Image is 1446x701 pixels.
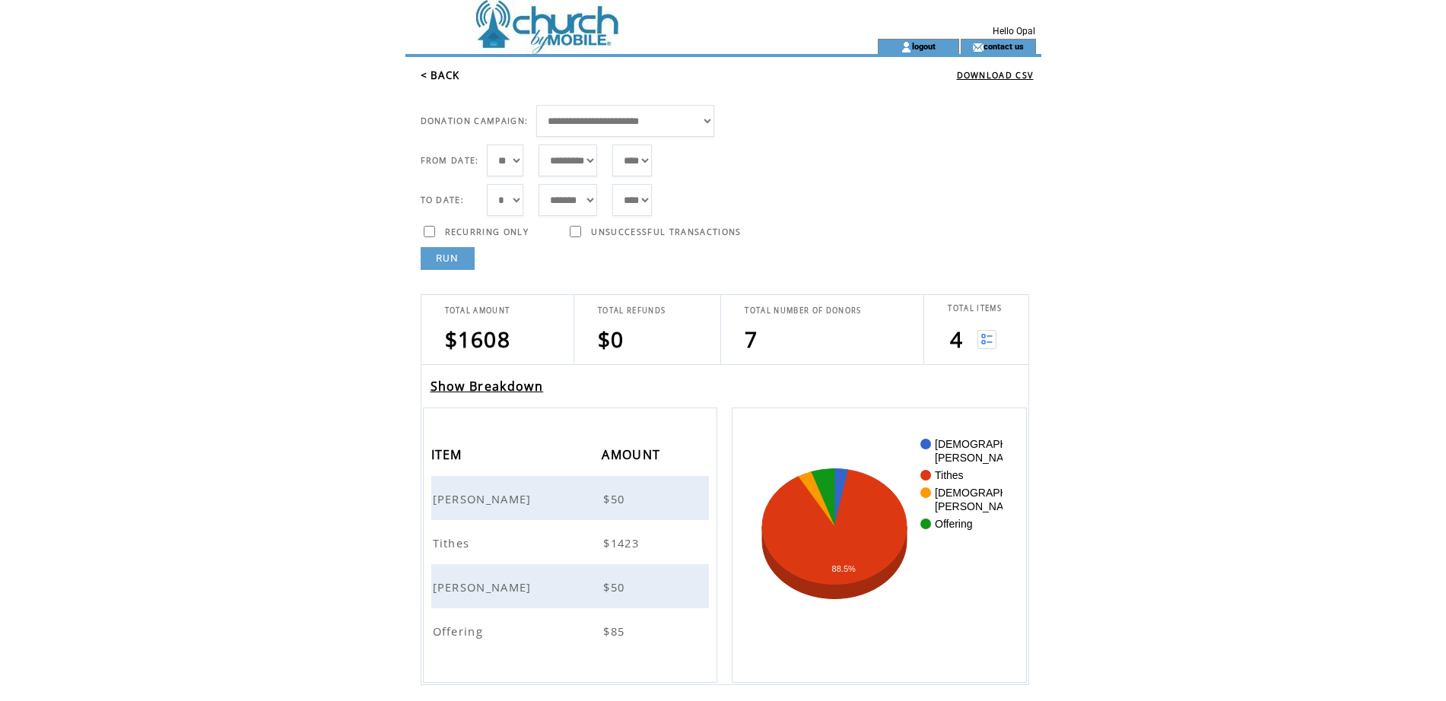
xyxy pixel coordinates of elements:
[832,564,856,573] text: 88.5%
[935,500,1022,512] text: [PERSON_NAME]
[603,491,628,506] span: $50
[433,623,488,639] span: Offering
[984,41,1024,51] a: contact us
[433,491,535,506] span: [PERSON_NAME]
[421,155,479,166] span: FROM DATE:
[993,26,1035,36] span: Hello Opal
[431,378,544,395] a: Show Breakdown
[972,41,984,53] img: contact_us_icon.gif
[433,535,474,550] span: Tithes
[948,303,1002,313] span: TOTAL ITEMS
[745,325,758,354] span: 7
[431,442,466,471] span: ITEM
[445,325,511,354] span: $1608
[950,325,963,354] span: 4
[433,623,488,636] a: Offering
[977,330,996,349] img: View list
[935,487,1054,499] text: [DEMOGRAPHIC_DATA]
[433,579,535,592] a: [PERSON_NAME]
[602,449,664,458] a: AMOUNT
[433,579,535,595] span: [PERSON_NAME]
[433,534,474,548] a: Tithes
[421,247,475,270] a: RUN
[598,306,666,316] span: TOTAL REFUNDS
[591,227,741,237] span: UNSUCCESSFUL TRANSACTIONS
[421,116,529,126] span: DONATION CAMPAIGN:
[935,438,1054,450] text: [DEMOGRAPHIC_DATA]
[603,623,628,639] span: $85
[901,41,912,53] img: account_icon.gif
[603,579,628,595] span: $50
[433,490,535,504] a: [PERSON_NAME]
[935,452,1022,464] text: [PERSON_NAME]
[935,518,973,530] text: Offering
[602,442,664,471] span: AMOUNT
[445,306,510,316] span: TOTAL AMOUNT
[431,449,466,458] a: ITEM
[421,68,460,82] a: < BACK
[755,431,1003,659] svg: A chart.
[912,41,936,51] a: logout
[445,227,529,237] span: RECURRING ONLY
[603,535,643,550] span: $1423
[421,195,465,205] span: TO DATE:
[745,306,861,316] span: TOTAL NUMBER OF DONORS
[935,469,964,481] text: Tithes
[957,70,1034,81] a: DOWNLOAD CSV
[598,325,624,354] span: $0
